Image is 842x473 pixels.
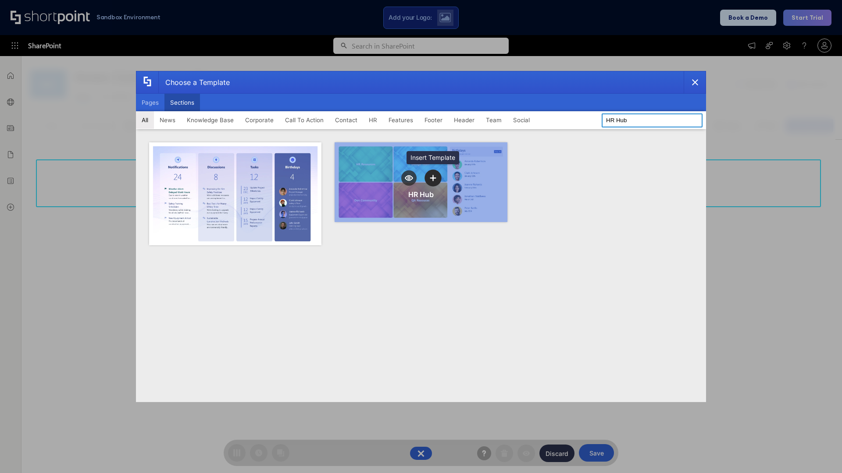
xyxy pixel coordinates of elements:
button: News [154,111,181,129]
button: HR [363,111,383,129]
button: Header [448,111,480,129]
button: Corporate [239,111,279,129]
button: Team [480,111,507,129]
button: Pages [136,94,164,111]
input: Search [602,113,703,127]
button: All [136,111,154,129]
button: Social [507,111,535,129]
div: template selector [136,71,706,402]
div: HR Hub [408,190,434,199]
div: Choose a Template [158,71,230,93]
iframe: Chat Widget [798,431,842,473]
button: Contact [329,111,363,129]
button: Knowledge Base [181,111,239,129]
button: Call To Action [279,111,329,129]
button: Sections [164,94,200,111]
button: Footer [419,111,448,129]
button: Features [383,111,419,129]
